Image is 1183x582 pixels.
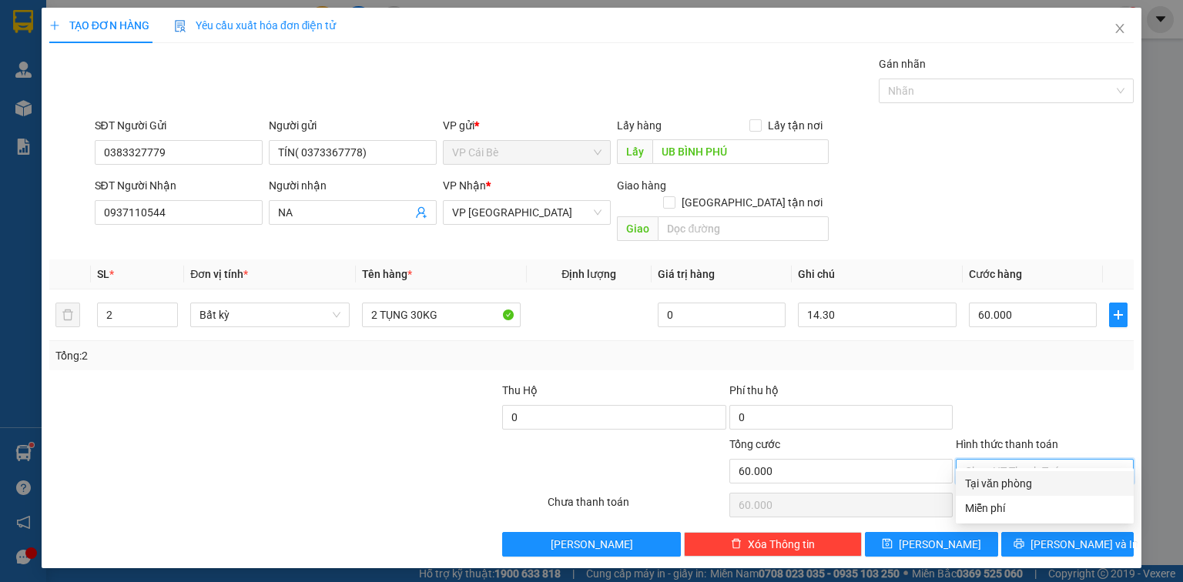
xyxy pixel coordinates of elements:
div: Người gửi [269,117,437,134]
div: VP gửi [443,117,611,134]
span: Cước hàng [969,268,1022,280]
div: Người nhận [269,177,437,194]
span: Định lượng [561,268,616,280]
button: save[PERSON_NAME] [865,532,998,557]
div: SĐT Người Gửi [95,117,263,134]
button: printer[PERSON_NAME] và In [1001,532,1134,557]
span: save [882,538,893,550]
label: Gán nhãn [879,58,926,70]
input: Dọc đường [658,216,829,241]
span: plus [49,20,60,31]
span: [PERSON_NAME] và In [1031,536,1138,553]
div: Chưa thanh toán [546,493,727,520]
input: Dọc đường [652,139,829,164]
input: VD: Bàn, Ghế [362,303,521,327]
span: VP Cái Bè [452,141,602,164]
span: VP Nhận [443,179,486,192]
span: Lấy [617,139,652,164]
div: Tổng: 2 [55,347,457,364]
input: 0 [658,303,786,327]
span: Giao [617,216,658,241]
span: Đơn vị tính [190,268,248,280]
div: Tại văn phòng [965,475,1124,492]
span: Giao hàng [617,179,666,192]
span: plus [1110,309,1127,321]
button: Close [1098,8,1141,51]
span: delete [731,538,742,550]
div: SĐT Người Nhận [95,177,263,194]
span: TẠO ĐƠN HÀNG [49,19,149,32]
input: Ghi Chú [798,303,957,327]
span: user-add [415,206,427,219]
img: icon [174,20,186,32]
span: [PERSON_NAME] [899,536,981,553]
button: plus [1109,303,1128,327]
span: Giá trị hàng [658,268,715,280]
span: Lấy hàng [617,119,662,132]
span: Lấy tận nơi [762,117,829,134]
span: SL [97,268,109,280]
span: [GEOGRAPHIC_DATA] tận nơi [675,194,829,211]
span: printer [1014,538,1024,550]
button: [PERSON_NAME] [502,532,680,557]
span: Tên hàng [362,268,412,280]
span: Thu Hộ [502,384,538,396]
span: Bất kỳ [199,303,340,326]
button: deleteXóa Thông tin [684,532,862,557]
span: Xóa Thông tin [748,536,815,553]
th: Ghi chú [792,259,963,289]
span: VP Sài Gòn [452,201,602,224]
button: delete [55,303,80,327]
span: close [1114,22,1126,35]
span: Yêu cầu xuất hóa đơn điện tử [174,19,337,32]
span: Tổng cước [729,438,780,450]
label: Hình thức thanh toán [956,438,1058,450]
span: [PERSON_NAME] [551,536,633,553]
div: Phí thu hộ [729,382,953,405]
div: Miễn phí [965,500,1124,517]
